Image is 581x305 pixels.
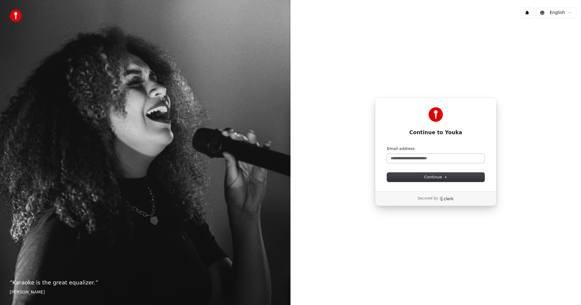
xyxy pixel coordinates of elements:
p: “ Karaoke is the great equalizer. ” [10,278,281,287]
label: Email address [387,146,415,151]
span: Continue [424,174,447,180]
h1: Continue to Youka [387,129,484,136]
footer: [PERSON_NAME] [10,289,281,295]
button: Continue [387,173,484,182]
img: Youka [428,107,443,122]
img: youka [10,10,22,22]
p: Secured by [418,196,438,201]
a: Clerk logo [439,196,454,201]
